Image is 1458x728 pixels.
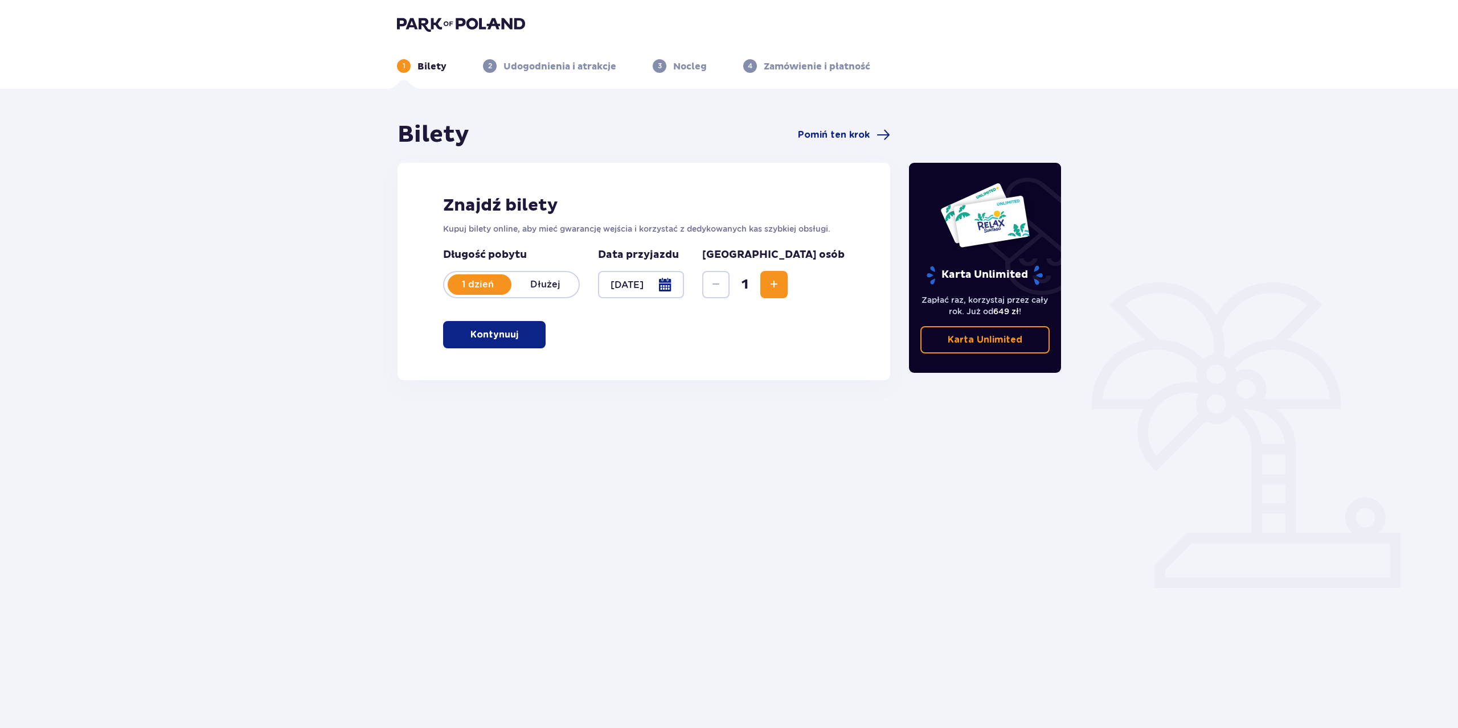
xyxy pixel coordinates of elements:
div: 3Nocleg [653,59,707,73]
p: 4 [748,61,752,71]
div: 4Zamówienie i płatność [743,59,870,73]
p: Karta Unlimited [925,265,1044,285]
p: Nocleg [673,60,707,73]
span: 649 zł [993,307,1019,316]
p: Zamówienie i płatność [764,60,870,73]
p: 1 [403,61,406,71]
p: 3 [658,61,662,71]
button: Zwiększ [760,271,788,298]
p: 1 dzień [444,278,511,291]
a: Karta Unlimited [920,326,1050,353]
p: Karta Unlimited [948,334,1022,346]
span: Pomiń ten krok [798,129,870,141]
h2: Znajdź bilety [443,195,845,216]
img: Dwie karty całoroczne do Suntago z napisem 'UNLIMITED RELAX', na białym tle z tropikalnymi liśćmi... [940,182,1030,248]
div: 2Udogodnienia i atrakcje [483,59,616,73]
img: Park of Poland logo [397,16,525,32]
div: 1Bilety [397,59,447,73]
p: Długość pobytu [443,248,580,262]
button: Kontynuuj [443,321,546,348]
button: Zmniejsz [702,271,730,298]
p: Data przyjazdu [598,248,679,262]
p: Dłużej [511,278,579,291]
p: 2 [488,61,492,71]
p: Kupuj bilety online, aby mieć gwarancję wejścia i korzystać z dedykowanych kas szybkiej obsługi. [443,223,845,235]
h1: Bilety [398,121,469,149]
p: Kontynuuj [470,328,518,341]
p: Bilety [417,60,447,73]
p: [GEOGRAPHIC_DATA] osób [702,248,845,262]
p: Zapłać raz, korzystaj przez cały rok. Już od ! [920,294,1050,317]
a: Pomiń ten krok [798,128,890,142]
p: Udogodnienia i atrakcje [503,60,616,73]
span: 1 [732,276,758,293]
